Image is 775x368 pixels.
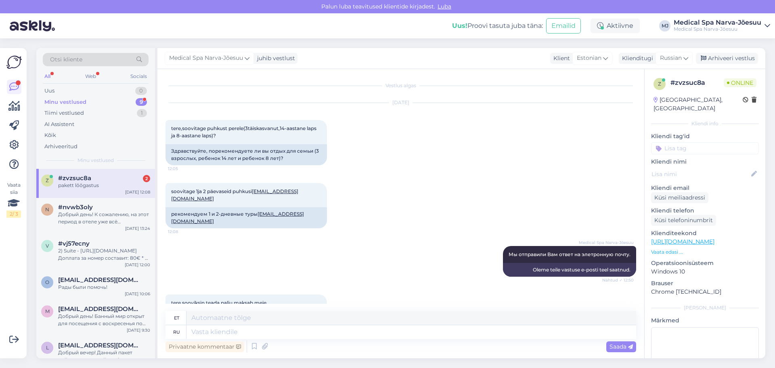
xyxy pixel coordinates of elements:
div: Arhiveeri vestlus [696,53,758,64]
div: Kliendi info [651,120,759,127]
div: [DATE] [165,99,636,106]
div: Klienditugi [619,54,653,63]
div: Arhiveeritud [44,143,77,151]
img: Askly Logo [6,55,22,70]
div: Добрый день! К сожалению, на этот период в отеле уже всё забронировано. В октябре (если рассматри... [58,211,150,225]
span: z [46,177,49,183]
div: 0 [135,87,147,95]
span: Estonian [577,54,601,63]
div: et [174,311,179,325]
span: Nähtud ✓ 12:50 [602,277,634,283]
span: v [46,243,49,249]
p: Kliendi telefon [651,206,759,215]
input: Lisa nimi [651,170,750,179]
span: Luba [435,3,454,10]
span: m [45,308,50,314]
div: [DATE] 9:30 [127,327,150,333]
div: Socials [129,71,149,82]
span: L [46,345,49,351]
div: juhib vestlust [254,54,295,63]
p: Märkmed [651,316,759,325]
p: Kliendi email [651,184,759,192]
span: Otsi kliente [50,55,82,64]
div: Klient [550,54,570,63]
span: olgak1004@gmail.com [58,276,142,284]
div: [DATE] 13:24 [125,225,150,231]
span: 12:08 [168,229,198,235]
div: 2 [143,175,150,182]
span: n [45,206,49,212]
input: Lisa tag [651,142,759,154]
div: pakett lõõgastus [58,182,150,189]
span: soovitage 1ja 2 päevaseid puhkusi [171,188,298,202]
p: Kliendi tag'id [651,132,759,141]
p: Vaata edasi ... [651,248,759,256]
div: Küsi meiliaadressi [651,192,708,203]
span: marishka.78@mail.ru [58,305,142,313]
span: Ljubkul@gmail.com [58,342,142,349]
span: Online [724,78,756,87]
div: [DATE] 12:00 [125,262,150,268]
span: Medical Spa Narva-Jõesuu [579,240,634,246]
span: z [658,81,661,87]
div: 1 [137,109,147,117]
p: Brauser [651,279,759,288]
div: [GEOGRAPHIC_DATA], [GEOGRAPHIC_DATA] [654,96,743,113]
span: tere sooviksin teada palju maksab meie perele(3täiskasvanut,14-aastane ja 8-aastanelaps)saabumise... [171,300,320,328]
div: Рады были помочь! [58,284,150,291]
p: Windows 10 [651,267,759,276]
div: 2) Suite - [URL][DOMAIN_NAME] Доплата за номер составит: 80€ * 2 ночи = 160€ Кроме того, можем пр... [58,247,150,262]
div: [DATE] 12:08 [125,189,150,195]
div: 2 / 3 [6,210,21,218]
div: Küsi telefoninumbrit [651,215,716,226]
span: #vj57ecny [58,240,90,247]
a: Medical Spa Narva-JõesuuMedical Spa Narva-Jõesuu [674,19,770,32]
span: tere,soovitage puhkust perele(3täiskasvanut,14-aastane laps ja 8-aastane laps)? [171,125,318,139]
span: #zvzsuc8a [58,175,91,182]
div: Minu vestlused [44,98,86,106]
div: ru [173,325,180,339]
div: Uus [44,87,54,95]
span: Russian [660,54,682,63]
span: Мы отправили Вам ответ на элетронную почту. [509,251,630,257]
p: Chrome [TECHNICAL_ID] [651,288,759,296]
span: o [45,279,49,285]
div: Kõik [44,131,56,139]
div: Vaata siia [6,181,21,218]
b: Uus! [452,22,467,29]
div: Добрый вечер! Данный пакет действует круглый год (за исключение нескольких периодов). В октябре п... [58,349,150,364]
span: #nvwb3oly [58,204,93,211]
div: # zvzsuc8a [670,78,724,88]
span: 12:05 [168,166,198,172]
div: Medical Spa Narva-Jõesuu [674,19,761,26]
div: AI Assistent [44,120,74,128]
div: рекомендуем 1 и 2-дневные туры [165,207,327,228]
div: Добрый день! Банный мир открыт для посещения с воскресенья по четверг с 15:00 до 21:00 Стоимость ... [58,313,150,327]
div: 9 [136,98,147,106]
div: All [43,71,52,82]
span: Saada [610,343,633,350]
div: Здравствуйте, порекомендуете ли вы отдых для семьи (3 взрослых, ребенок 14 лет и ребенок 8 лет)? [165,144,327,165]
p: Kliendi nimi [651,158,759,166]
div: [DATE] 10:06 [125,291,150,297]
a: [URL][DOMAIN_NAME] [651,238,714,245]
div: Tiimi vestlused [44,109,84,117]
div: Oleme teile vastuse e-posti teel saatnud. [503,263,636,277]
div: Privaatne kommentaar [165,341,244,352]
div: MJ [659,20,670,32]
div: Vestlus algas [165,82,636,89]
p: Operatsioonisüsteem [651,259,759,267]
span: Minu vestlused [77,157,114,164]
span: Medical Spa Narva-Jõesuu [169,54,243,63]
button: Emailid [546,18,581,34]
div: Web [84,71,98,82]
div: Medical Spa Narva-Jõesuu [674,26,761,32]
div: Aktiivne [591,19,640,33]
p: Klienditeekond [651,229,759,238]
div: Proovi tasuta juba täna: [452,21,543,31]
div: [PERSON_NAME] [651,304,759,311]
